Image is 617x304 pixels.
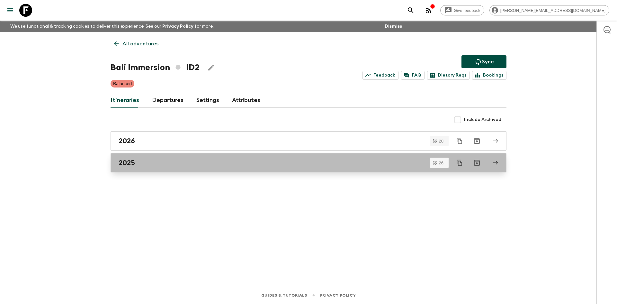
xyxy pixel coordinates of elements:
button: Dismiss [383,22,404,31]
a: Privacy Policy [162,24,193,29]
button: menu [4,4,17,17]
p: Sync [482,58,494,66]
button: Duplicate [454,135,465,147]
div: [PERSON_NAME][EMAIL_ADDRESS][DOMAIN_NAME] [489,5,609,15]
p: Balanced [113,80,132,87]
a: 2025 [111,153,506,172]
span: 26 [435,161,447,165]
a: Itineraries [111,93,139,108]
a: Give feedback [440,5,484,15]
span: Give feedback [450,8,484,13]
a: Guides & Tutorials [261,292,307,299]
a: Bookings [472,71,506,80]
p: All adventures [122,40,158,48]
a: FAQ [401,71,425,80]
button: Edit Adventure Title [205,61,218,74]
a: All adventures [111,37,162,50]
h2: 2025 [119,159,135,167]
span: 20 [435,139,447,143]
a: Dietary Reqs [427,71,469,80]
p: We use functional & tracking cookies to deliver this experience. See our for more. [8,21,216,32]
button: Archive [470,134,483,147]
button: search adventures [404,4,417,17]
a: Settings [196,93,219,108]
a: 2026 [111,131,506,151]
a: Feedback [362,71,398,80]
a: Attributes [232,93,260,108]
button: Archive [470,156,483,169]
button: Duplicate [454,157,465,169]
a: Privacy Policy [320,292,356,299]
a: Departures [152,93,183,108]
button: Sync adventure departures to the booking engine [461,55,506,68]
span: Include Archived [464,116,501,123]
h1: Bali Immersion ID2 [111,61,200,74]
span: [PERSON_NAME][EMAIL_ADDRESS][DOMAIN_NAME] [497,8,609,13]
h2: 2026 [119,137,135,145]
